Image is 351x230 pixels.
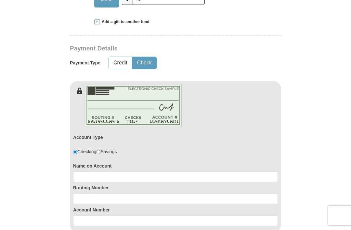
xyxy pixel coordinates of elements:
label: Name on Account [73,163,278,169]
label: Account Type [73,134,103,141]
h5: Payment Type [70,61,100,66]
span: Add a gift to another fund [99,20,149,25]
div: Checking Savings [73,149,117,155]
label: Account Number [73,207,278,213]
button: Credit [109,57,132,69]
label: Routing Number [73,185,278,191]
h3: Payment Details [70,45,236,53]
img: check-en.png [84,85,182,127]
button: Check [133,57,156,69]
